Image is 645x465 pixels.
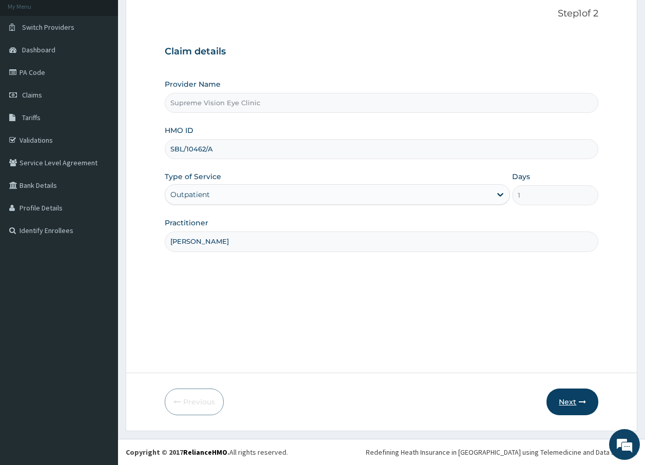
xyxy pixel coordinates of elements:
label: Days [512,171,530,182]
input: Enter Name [165,231,599,251]
button: Next [546,389,598,415]
label: HMO ID [165,125,193,135]
p: Step 1 of 2 [165,8,599,20]
label: Provider Name [165,79,221,89]
span: Dashboard [22,45,55,54]
strong: Copyright © 2017 . [126,448,229,457]
input: Enter HMO ID [165,139,599,159]
span: Tariffs [22,113,41,122]
span: Claims [22,90,42,100]
div: Redefining Heath Insurance in [GEOGRAPHIC_DATA] using Telemedicine and Data Science! [366,447,637,457]
h3: Claim details [165,46,599,57]
span: Switch Providers [22,23,74,32]
div: Outpatient [170,189,210,200]
label: Practitioner [165,218,208,228]
a: RelianceHMO [183,448,227,457]
button: Previous [165,389,224,415]
label: Type of Service [165,171,221,182]
footer: All rights reserved. [118,439,645,465]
